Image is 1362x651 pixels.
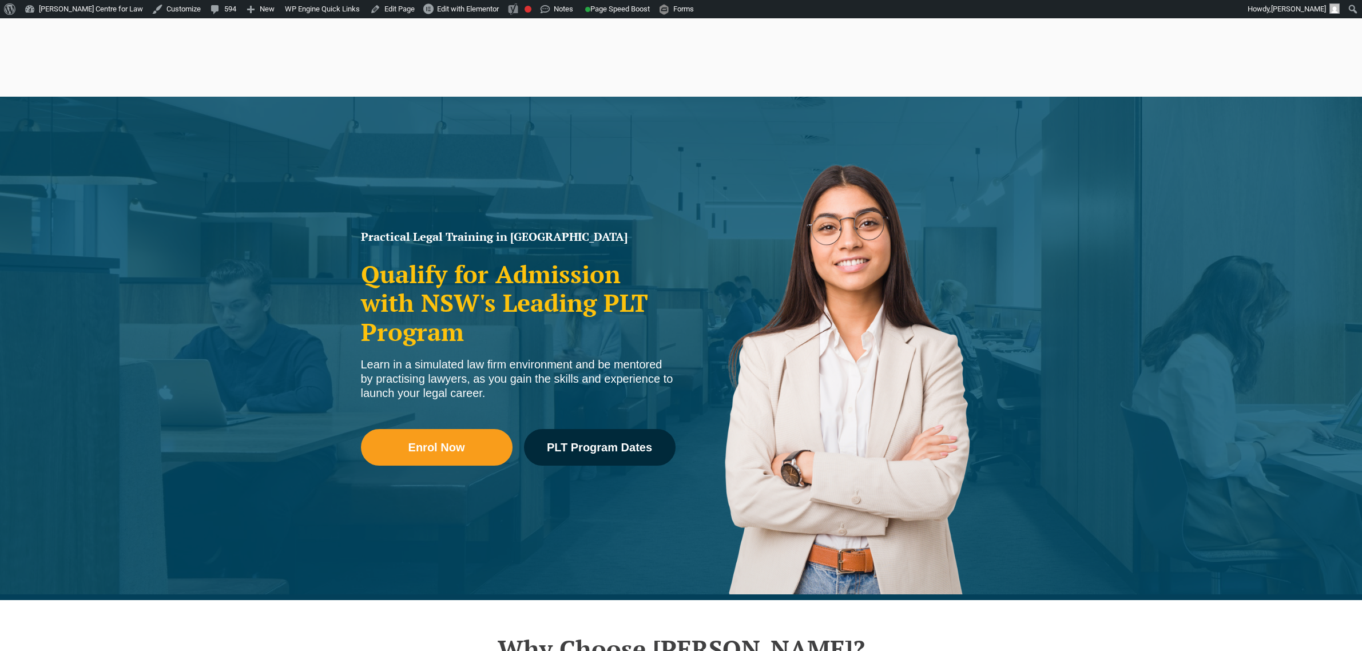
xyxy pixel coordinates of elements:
[361,358,676,400] div: Learn in a simulated law firm environment and be mentored by practising lawyers, as you gain the ...
[1271,5,1326,13] span: [PERSON_NAME]
[408,442,465,453] span: Enrol Now
[361,231,676,243] h1: Practical Legal Training in [GEOGRAPHIC_DATA]
[524,429,676,466] a: PLT Program Dates
[437,5,499,13] span: Edit with Elementor
[361,260,676,346] h2: Qualify for Admission with NSW's Leading PLT Program
[547,442,652,453] span: PLT Program Dates
[361,429,513,466] a: Enrol Now
[525,6,531,13] div: Focus keyphrase not set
